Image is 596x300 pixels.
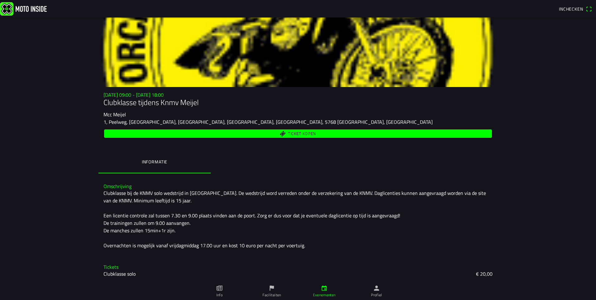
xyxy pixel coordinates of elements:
span: Inchecken [559,6,583,12]
h3: [DATE] 09:00 - [DATE] 18:00 [103,92,493,98]
ion-text: Mcc Meijel [103,111,126,118]
span: Ticket kopen [288,132,316,136]
ion-text: € 20,00 [476,270,493,278]
ion-label: Profiel [371,292,382,298]
ion-icon: calendar [321,285,328,292]
h3: Tickets [103,264,493,270]
ion-icon: person [373,285,380,292]
div: Clubklasse bij de KNMV solo wedstrijd in [GEOGRAPHIC_DATA]. De wedstrijd word verreden onder de v... [103,189,493,249]
ion-icon: flag [268,285,275,292]
ion-label: Informatie [142,158,167,165]
h1: Clubklasse tijdens Knmv Meijel [103,98,493,107]
ion-label: Info [216,292,223,298]
h3: Omschrijving [103,183,493,189]
ion-label: Faciliteiten [262,292,281,298]
ion-text: 1, Peelweg, [GEOGRAPHIC_DATA], [GEOGRAPHIC_DATA], [GEOGRAPHIC_DATA], [GEOGRAPHIC_DATA], 5768 [GEO... [103,118,433,126]
a: Incheckenqr scanner [556,3,595,14]
ion-text: Clubklasse solo [103,270,136,278]
ion-icon: paper [216,285,223,292]
ion-label: Evenementen [313,292,336,298]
